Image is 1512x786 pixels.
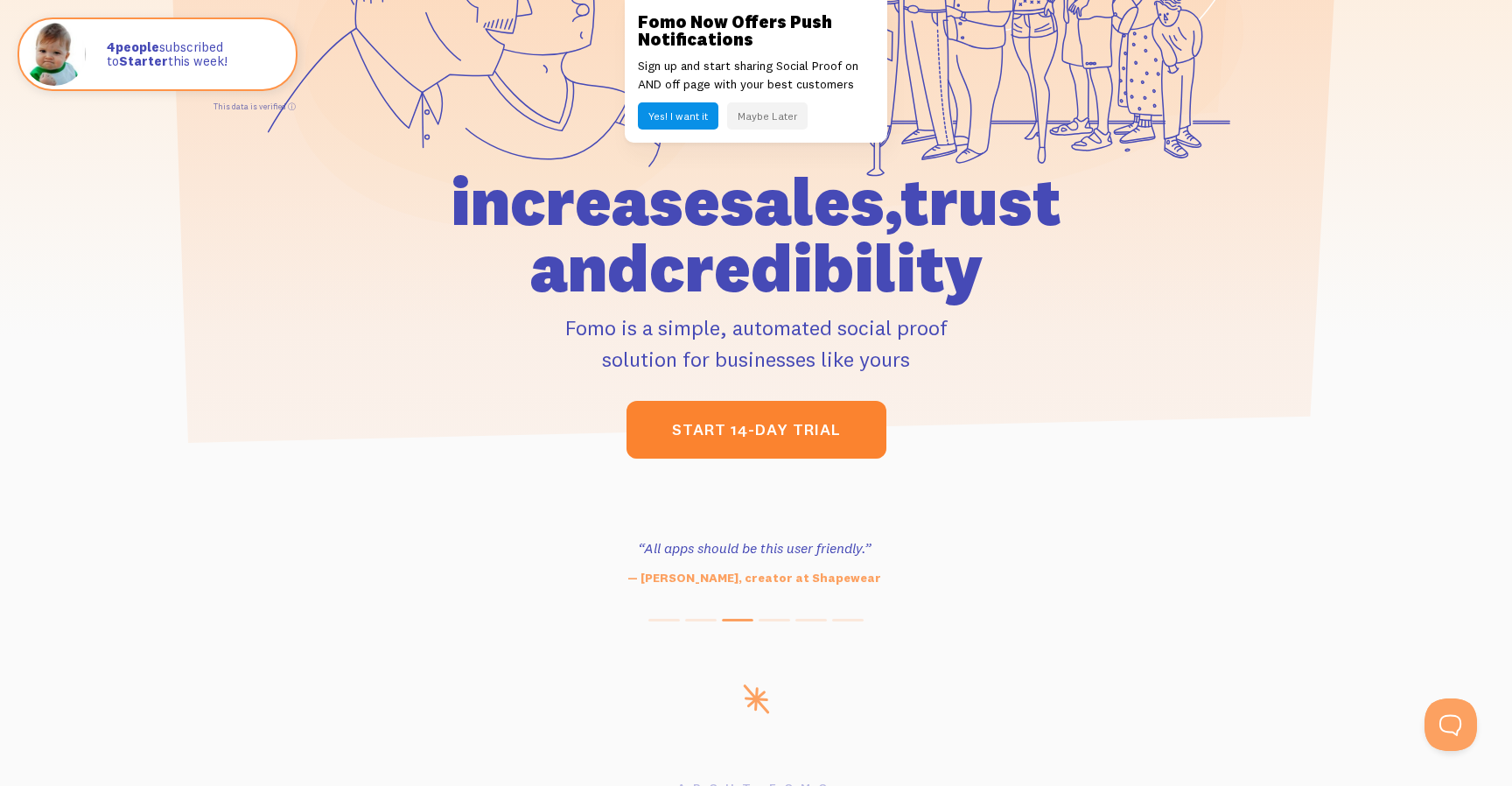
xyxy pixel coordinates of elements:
[727,102,808,130] button: Maybe Later
[638,57,874,94] p: Sign up and start sharing Social Proof on AND off page with your best customers
[107,40,115,55] span: 4
[638,102,718,130] button: Yes! I want it
[1424,698,1477,751] iframe: Help Scout Beacon - Open
[638,13,874,48] h3: Fomo Now Offers Push Notifications
[515,537,993,558] h3: “All apps should be this user friendly.”
[515,569,993,587] p: — [PERSON_NAME], creator at Shapewear
[213,102,296,111] a: This data is verified ⓘ
[23,23,86,86] img: Fomo
[351,312,1161,375] p: Fomo is a simple, automated social proof solution for businesses like yours
[351,168,1161,301] h1: increase sales, trust and credibility
[107,39,159,55] strong: people
[626,401,886,459] a: start 14-day trial
[119,53,168,69] strong: Starter
[107,40,278,69] p: subscribed to this week!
